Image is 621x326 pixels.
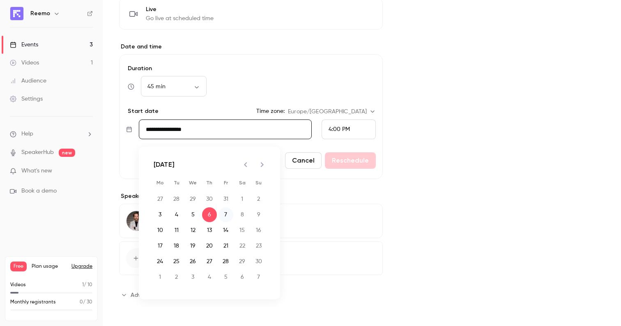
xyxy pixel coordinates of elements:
[235,239,250,253] button: 22
[141,83,207,91] div: 45 min
[169,254,184,269] button: 25
[126,211,146,231] img: Alexandre Henneuse
[251,254,266,269] button: 30
[10,41,38,49] div: Events
[169,174,184,191] span: Tuesday
[202,174,217,191] span: Thursday
[218,270,233,285] button: 5
[186,174,200,191] span: Wednesday
[146,5,214,14] span: Live
[186,254,200,269] button: 26
[218,223,233,238] button: 14
[153,254,168,269] button: 24
[251,192,266,207] button: 2
[186,270,200,285] button: 3
[83,168,93,175] iframe: Noticeable Trigger
[126,107,159,115] p: Start date
[251,239,266,253] button: 23
[80,300,83,305] span: 0
[119,288,383,301] section: Advanced settings
[21,130,33,138] span: Help
[202,270,217,285] button: 4
[186,207,200,222] button: 5
[153,223,168,238] button: 10
[186,223,200,238] button: 12
[235,192,250,207] button: 1
[59,149,75,157] span: new
[21,148,54,157] a: SpeakerHub
[10,281,26,289] p: Videos
[80,298,92,306] p: / 30
[329,126,350,132] span: 4:00 PM
[10,77,46,85] div: Audience
[251,174,266,191] span: Sunday
[10,7,23,20] img: Reemo
[153,174,168,191] span: Monday
[202,207,217,222] button: 6
[10,130,93,138] li: help-dropdown-opener
[119,241,383,275] button: Add speaker
[256,107,285,115] label: Time zone:
[169,270,184,285] button: 2
[237,156,254,173] button: Previous month
[10,59,39,67] div: Videos
[235,207,250,222] button: 8
[288,108,376,116] div: Europe/[GEOGRAPHIC_DATA]
[235,223,250,238] button: 15
[285,152,322,169] button: Cancel
[71,263,92,270] button: Upgrade
[119,43,383,51] label: Date and time
[186,192,200,207] button: 29
[131,291,184,299] span: Advanced settings
[21,167,52,175] span: What's new
[202,239,217,253] button: 20
[235,270,250,285] button: 6
[119,204,383,238] div: Alexandre Henneuse[PERSON_NAME] HenneuseVP Sales @ Reemo
[153,239,168,253] button: 17
[153,270,168,285] button: 1
[169,223,184,238] button: 11
[10,95,43,103] div: Settings
[153,192,168,207] button: 27
[251,223,266,238] button: 16
[153,207,168,222] button: 3
[218,207,233,222] button: 7
[218,254,233,269] button: 28
[218,174,233,191] span: Friday
[218,239,233,253] button: 21
[251,207,266,222] button: 9
[119,288,189,301] button: Advanced settings
[154,160,175,170] div: [DATE]
[126,64,376,73] label: Duration
[10,298,56,306] p: Monthly registrants
[202,223,217,238] button: 13
[254,156,270,173] button: Next month
[32,263,67,270] span: Plan usage
[251,270,266,285] button: 7
[235,254,250,269] button: 29
[30,9,50,18] h6: Reemo
[169,207,184,222] button: 4
[218,192,233,207] button: 31
[202,192,217,207] button: 30
[119,192,383,200] label: Speakers
[186,239,200,253] button: 19
[82,281,92,289] p: / 10
[169,192,184,207] button: 28
[235,174,250,191] span: Saturday
[146,14,214,23] span: Go live at scheduled time
[202,254,217,269] button: 27
[82,282,84,287] span: 1
[10,262,27,271] span: Free
[21,187,57,195] span: Book a demo
[322,119,376,139] div: From
[169,239,184,253] button: 18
